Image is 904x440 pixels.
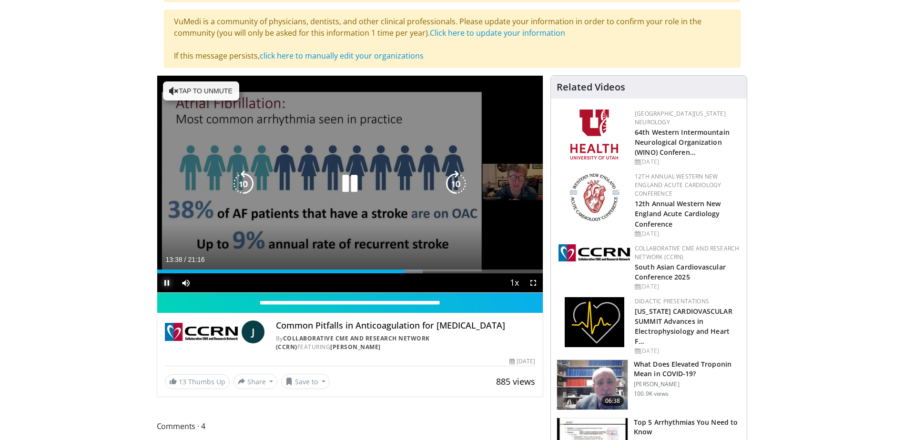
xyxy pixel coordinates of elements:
div: [DATE] [635,158,739,166]
span: 21:16 [188,256,204,263]
a: 12th Annual Western New England Acute Cardiology Conference [635,199,721,228]
button: Save to [281,374,330,389]
img: 0954f259-7907-4053-a817-32a96463ecc8.png.150x105_q85_autocrop_double_scale_upscale_version-0.2.png [568,172,621,222]
div: By FEATURING [276,334,535,351]
span: Comments 4 [157,420,544,432]
button: Pause [157,273,176,292]
div: VuMedi is a community of physicians, dentists, and other clinical professionals. Please update yo... [164,10,741,68]
a: 13 Thumbs Up [165,374,230,389]
h3: What Does Elevated Troponin Mean in COVID-19? [634,360,741,379]
button: Share [234,374,278,389]
p: [PERSON_NAME] [634,380,741,388]
div: [DATE] [635,282,739,291]
a: J [242,320,264,343]
p: 100.9K views [634,390,669,398]
span: 13 [179,377,186,386]
button: Playback Rate [505,273,524,292]
span: 885 views [496,376,535,387]
a: [PERSON_NAME] [330,343,381,351]
a: click here to manually edit your organizations [260,50,424,61]
a: Click here to update your information [430,28,565,38]
a: 12th Annual Western New England Acute Cardiology Conference [635,172,721,198]
div: Progress Bar [157,270,543,273]
a: [GEOGRAPHIC_DATA][US_STATE] Neurology [635,110,726,126]
h3: Top 5 Arrhythmias You Need to Know [634,418,741,437]
button: Fullscreen [524,273,543,292]
img: f6362829-b0a3-407d-a044-59546adfd345.png.150x105_q85_autocrop_double_scale_upscale_version-0.2.png [570,110,618,160]
img: Collaborative CME and Research Network (CCRN) [165,320,238,343]
video-js: Video Player [157,76,543,293]
a: South Asian Cardiovascular Conference 2025 [635,262,726,281]
span: 06:38 [601,396,624,406]
a: Collaborative CME and Research Network (CCRN) [635,244,739,261]
span: 13:38 [166,256,183,263]
a: [US_STATE] CARDIOVASCULAR SUMMIT Advances in Electrophysiology and Heart F… [635,307,732,346]
img: 98daf78a-1d22-4ebe-927e-10afe95ffd94.150x105_q85_crop-smart_upscale.jpg [557,360,628,410]
a: 06:38 What Does Elevated Troponin Mean in COVID-19? [PERSON_NAME] 100.9K views [557,360,741,410]
div: Didactic Presentations [635,297,739,306]
button: Mute [176,273,195,292]
div: [DATE] [509,357,535,366]
button: Tap to unmute [163,81,239,100]
a: 64th Western Intermountain Neurological Organization (WINO) Conferen… [635,128,730,157]
span: / [184,256,186,263]
div: [DATE] [635,230,739,238]
img: 1860aa7a-ba06-47e3-81a4-3dc728c2b4cf.png.150x105_q85_autocrop_double_scale_upscale_version-0.2.png [565,297,624,347]
img: a04ee3ba-8487-4636-b0fb-5e8d268f3737.png.150x105_q85_autocrop_double_scale_upscale_version-0.2.png [559,244,630,261]
h4: Related Videos [557,81,625,93]
a: Collaborative CME and Research Network (CCRN) [276,334,430,351]
h4: Common Pitfalls in Anticoagulation for [MEDICAL_DATA] [276,320,535,331]
div: [DATE] [635,347,739,355]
